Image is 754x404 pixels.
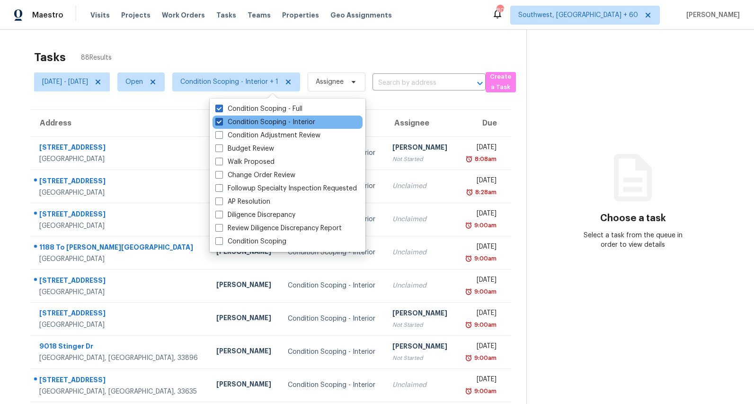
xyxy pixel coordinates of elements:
div: 801 [497,6,503,15]
span: Tasks [216,12,236,18]
th: Assignee [385,110,456,136]
label: Condition Adjustment Review [215,131,320,140]
span: Maestro [32,10,63,20]
span: [PERSON_NAME] [683,10,740,20]
label: Followup Specialty Inspection Requested [215,184,357,193]
label: Walk Proposed [215,157,275,167]
th: HPM [209,110,280,136]
span: Visits [90,10,110,20]
input: Search by address [373,76,459,90]
div: [GEOGRAPHIC_DATA] [39,320,201,330]
div: Unclaimed [392,248,449,257]
span: 88 Results [81,53,112,63]
div: Unclaimed [392,281,449,290]
img: Overdue Alarm Icon [466,188,473,197]
div: Condition Scoping - Interior [288,314,377,323]
button: Create a Task [486,72,516,92]
div: Not Started [392,154,449,164]
div: Not Started [392,320,449,330]
div: [GEOGRAPHIC_DATA] [39,188,201,198]
div: [GEOGRAPHIC_DATA], [GEOGRAPHIC_DATA], 33896 [39,353,201,363]
label: Condition Scoping - Interior [215,117,315,127]
div: [DATE] [464,242,497,254]
button: Open [473,77,487,90]
div: [DATE] [464,143,497,154]
div: [STREET_ADDRESS] [39,276,201,287]
div: 9:00am [472,386,497,396]
div: [STREET_ADDRESS] [39,308,201,320]
div: 8:08am [473,154,497,164]
span: Southwest, [GEOGRAPHIC_DATA] + 60 [518,10,638,20]
div: [PERSON_NAME] [392,308,449,320]
div: [STREET_ADDRESS] [39,176,201,188]
span: Properties [282,10,319,20]
img: Overdue Alarm Icon [465,386,472,396]
div: Unclaimed [392,215,449,224]
div: [PERSON_NAME] [216,346,273,358]
span: Work Orders [162,10,205,20]
label: Review Diligence Discrepancy Report [215,224,342,233]
div: [DATE] [464,308,497,320]
label: Diligence Discrepancy [215,210,295,220]
img: Overdue Alarm Icon [465,353,472,363]
div: Select a task from the queue in order to view details [580,231,686,250]
div: [DATE] [464,341,497,353]
div: [GEOGRAPHIC_DATA], [GEOGRAPHIC_DATA], 33635 [39,387,201,396]
div: 9:00am [472,287,497,296]
div: [DATE] [464,375,497,386]
div: [GEOGRAPHIC_DATA] [39,221,201,231]
img: Overdue Alarm Icon [465,254,472,263]
div: [DATE] [464,209,497,221]
div: [STREET_ADDRESS] [39,143,201,154]
div: Not Started [392,353,449,363]
div: 9:00am [472,221,497,230]
div: Unclaimed [392,181,449,191]
div: 9:00am [472,254,497,263]
span: [DATE] - [DATE] [42,77,88,87]
div: Condition Scoping - Interior [288,380,377,390]
label: Condition Scoping - Full [215,104,302,114]
span: Open [125,77,143,87]
h3: Choose a task [600,214,666,223]
div: 9018 Stinger Dr [39,341,201,353]
span: Projects [121,10,151,20]
img: Overdue Alarm Icon [465,287,472,296]
label: Condition Scoping [215,237,286,246]
div: [PERSON_NAME] [392,143,449,154]
div: 1188 To [PERSON_NAME][GEOGRAPHIC_DATA] [39,242,201,254]
th: Address [30,110,209,136]
th: Due [456,110,511,136]
span: Assignee [316,77,344,87]
div: 9:00am [472,320,497,330]
span: Condition Scoping - Interior + 1 [180,77,278,87]
div: [PERSON_NAME] [216,379,273,391]
div: [DATE] [464,275,497,287]
div: Condition Scoping - Interior [288,281,377,290]
div: [PERSON_NAME] [216,247,273,259]
div: [GEOGRAPHIC_DATA] [39,254,201,264]
div: [GEOGRAPHIC_DATA] [39,287,201,297]
label: AP Resolution [215,197,270,206]
img: Overdue Alarm Icon [465,320,472,330]
span: Create a Task [490,72,511,93]
div: Condition Scoping - Interior [288,347,377,357]
label: Change Order Review [215,171,295,180]
div: Unclaimed [392,380,449,390]
div: 9:00am [472,353,497,363]
span: Teams [248,10,271,20]
div: Condition Scoping - Interior [288,248,377,257]
div: [PERSON_NAME] [392,341,449,353]
div: [STREET_ADDRESS] [39,209,201,221]
div: 8:28am [473,188,497,197]
div: [DATE] [464,176,497,188]
span: Geo Assignments [330,10,392,20]
label: Budget Review [215,144,274,153]
img: Overdue Alarm Icon [465,154,473,164]
div: [PERSON_NAME] [216,280,273,292]
h2: Tasks [34,53,66,62]
img: Overdue Alarm Icon [465,221,472,230]
div: [STREET_ADDRESS] [39,375,201,387]
div: [PERSON_NAME] [216,313,273,325]
div: [GEOGRAPHIC_DATA] [39,154,201,164]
